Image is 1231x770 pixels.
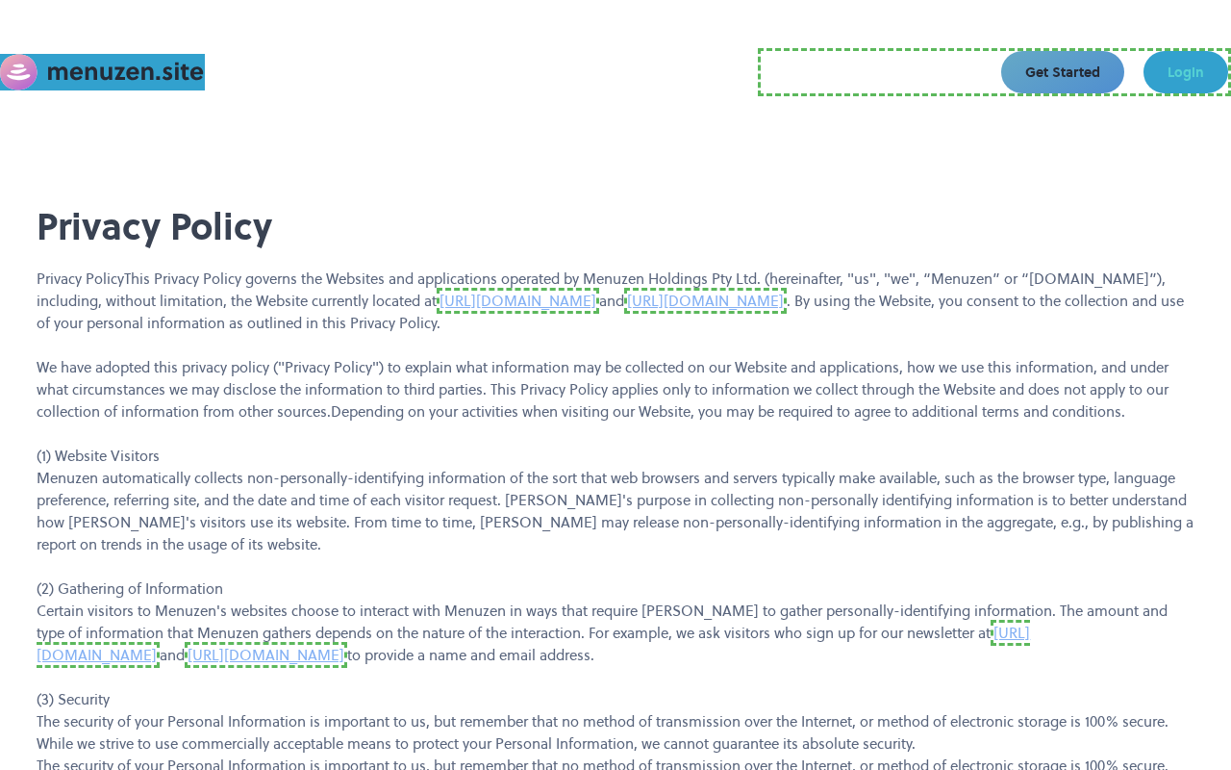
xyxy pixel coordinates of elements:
a: [URL][DOMAIN_NAME] [437,288,599,314]
a: Get Started [1001,51,1124,93]
a: Login [1143,51,1228,93]
a: [URL][DOMAIN_NAME] [624,288,787,314]
a: [URL][DOMAIN_NAME] [185,642,347,668]
h1: Privacy Policy [37,206,1193,248]
a: [URL][DOMAIN_NAME] [37,620,1030,668]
